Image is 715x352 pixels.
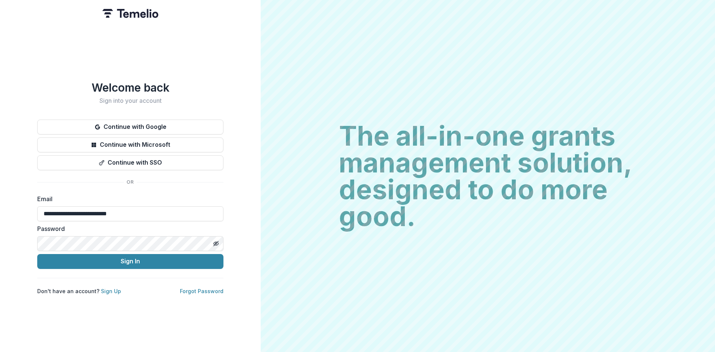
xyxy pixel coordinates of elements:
a: Sign Up [101,288,121,294]
label: Password [37,224,219,233]
h1: Welcome back [37,81,223,94]
button: Continue with Google [37,120,223,134]
h2: Sign into your account [37,97,223,104]
p: Don't have an account? [37,287,121,295]
button: Continue with Microsoft [37,137,223,152]
img: Temelio [102,9,158,18]
label: Email [37,194,219,203]
button: Sign In [37,254,223,269]
a: Forgot Password [180,288,223,294]
button: Continue with SSO [37,155,223,170]
button: Toggle password visibility [210,238,222,250]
